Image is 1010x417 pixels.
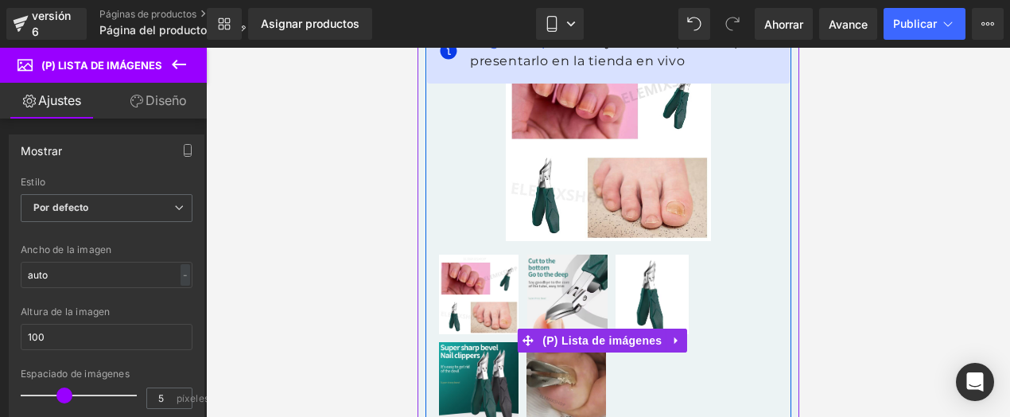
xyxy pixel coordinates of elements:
[33,201,89,213] font: Por defecto
[177,392,209,404] font: píxeles
[99,8,196,20] font: Páginas de productos
[107,83,210,119] a: Diseño
[110,207,195,291] a: Cortauñas para diabéticos
[109,294,193,379] a: Cortauñas para diabéticos
[6,8,87,40] a: versión 6
[21,294,101,374] img: Cortauñas para diabéticos
[972,8,1004,40] button: Más
[819,8,877,40] a: Avance
[21,294,106,379] a: Cortauñas para diabéticos
[183,269,188,281] font: -
[32,9,71,38] font: versión 6
[21,144,62,158] font: Mostrar
[764,18,803,31] font: Ahorrar
[21,207,101,286] img: Cortauñas para diabéticos
[41,59,162,72] font: (P) Lista de imágenes
[198,207,271,286] img: Cortauñas para diabéticos
[717,8,748,40] button: Rehacer
[956,363,994,401] div: Abrir Intercom Messenger
[248,281,269,305] a: Expandir / Contraer
[21,368,130,380] font: Espaciado de imágenes
[884,8,965,40] button: Publicar
[21,262,192,288] input: auto
[198,207,276,291] a: Cortauñas para diabéticos
[21,244,111,255] font: Ancho de la imagen
[21,176,45,188] font: Estilo
[125,286,244,299] font: (P) Lista de imágenes
[829,18,868,31] font: Avance
[678,8,710,40] button: Deshacer
[21,306,110,318] font: Altura de la imagen
[21,207,106,291] a: Cortauñas para diabéticos
[110,207,190,286] img: Cortauñas para diabéticos
[21,324,192,350] input: auto
[109,294,188,374] img: Cortauñas para diabéticos
[207,8,242,40] a: Nueva Biblioteca
[893,17,937,30] font: Publicar
[261,17,359,30] font: Asignar productos
[99,8,258,21] a: Páginas de productos
[38,92,81,108] font: Ajustes
[146,92,187,108] font: Diseño
[99,23,394,37] font: Página del producto - [DATE][PERSON_NAME] 16:30:56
